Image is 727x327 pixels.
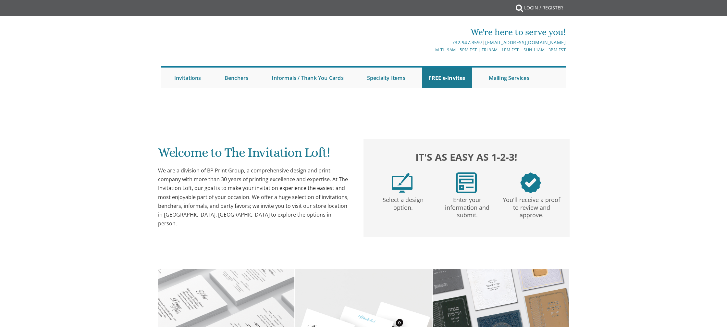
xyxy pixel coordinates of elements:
a: FREE e-Invites [422,68,472,88]
a: 732.947.3597 [452,39,483,45]
div: | [296,39,566,46]
a: Informals / Thank You Cards [265,68,350,88]
p: You'll receive a proof to review and approve. [501,193,562,219]
img: step3.png [520,172,541,193]
div: We are a division of BP Print Group, a comprehensive design and print company with more than 30 y... [158,166,351,228]
h2: It's as easy as 1-2-3! [370,150,563,164]
a: Specialty Items [361,68,412,88]
div: We're here to serve you! [296,26,566,39]
p: Select a design option. [372,193,434,212]
a: Benchers [218,68,255,88]
img: step2.png [456,172,477,193]
a: Invitations [168,68,208,88]
p: Enter your information and submit. [437,193,498,219]
a: [EMAIL_ADDRESS][DOMAIN_NAME] [485,39,566,45]
a: Mailing Services [482,68,536,88]
h1: Welcome to The Invitation Loft! [158,145,351,165]
div: M-Th 9am - 5pm EST | Fri 9am - 1pm EST | Sun 11am - 3pm EST [296,46,566,53]
img: step1.png [392,172,413,193]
